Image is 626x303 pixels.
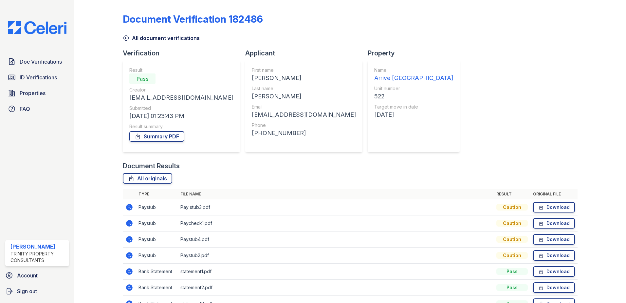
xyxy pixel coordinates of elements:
[374,104,453,110] div: Target move in date
[5,71,69,84] a: ID Verifications
[20,58,62,66] span: Doc Verifications
[3,285,72,298] a: Sign out
[123,49,245,58] div: Verification
[494,189,530,199] th: Result
[136,232,178,248] td: Paystub
[136,264,178,280] td: Bank Statement
[374,67,453,83] a: Name Arrive [GEOGRAPHIC_DATA]
[5,102,69,115] a: FAQ
[245,49,368,58] div: Applicant
[129,123,233,130] div: Result summary
[129,93,233,102] div: [EMAIL_ADDRESS][DOMAIN_NAME]
[3,21,72,34] img: CE_Logo_Blue-a8612792a0a2168367f1c8372b55b34899dd931a85d93a1a3d3e32e68fde9ad4.png
[17,287,37,295] span: Sign out
[129,111,233,121] div: [DATE] 01:23:43 PM
[533,282,575,293] a: Download
[252,110,356,119] div: [EMAIL_ADDRESS][DOMAIN_NAME]
[496,268,528,275] div: Pass
[496,236,528,243] div: Caution
[20,73,57,81] span: ID Verifications
[252,122,356,129] div: Phone
[136,199,178,215] td: Paystub
[129,73,156,84] div: Pass
[178,264,494,280] td: statement1.pdf
[533,202,575,212] a: Download
[533,218,575,229] a: Download
[3,269,72,282] a: Account
[496,220,528,227] div: Caution
[178,189,494,199] th: File name
[496,284,528,291] div: Pass
[5,55,69,68] a: Doc Verifications
[123,34,200,42] a: All document verifications
[530,189,578,199] th: Original file
[129,67,233,73] div: Result
[129,105,233,111] div: Submitted
[123,161,180,171] div: Document Results
[20,105,30,113] span: FAQ
[136,248,178,264] td: Paystub
[178,280,494,296] td: statement2.pdf
[496,252,528,259] div: Caution
[533,250,575,261] a: Download
[10,243,66,251] div: [PERSON_NAME]
[123,13,263,25] div: Document Verification 182486
[136,189,178,199] th: Type
[368,49,465,58] div: Property
[178,215,494,232] td: Paycheck1.pdf
[136,280,178,296] td: Bank Statement
[252,92,356,101] div: [PERSON_NAME]
[252,85,356,92] div: Last name
[129,87,233,93] div: Creator
[178,248,494,264] td: Paystub2.pdf
[374,85,453,92] div: Unit number
[533,234,575,245] a: Download
[252,104,356,110] div: Email
[374,110,453,119] div: [DATE]
[374,73,453,83] div: Arrive [GEOGRAPHIC_DATA]
[374,92,453,101] div: 522
[252,129,356,138] div: [PHONE_NUMBER]
[10,251,66,264] div: Trinity Property Consultants
[129,131,184,142] a: Summary PDF
[20,89,46,97] span: Properties
[5,87,69,100] a: Properties
[123,173,172,184] a: All originals
[252,73,356,83] div: [PERSON_NAME]
[17,272,38,279] span: Account
[533,266,575,277] a: Download
[496,204,528,211] div: Caution
[252,67,356,73] div: First name
[374,67,453,73] div: Name
[178,199,494,215] td: Pay stub3.pdf
[178,232,494,248] td: Paystub4.pdf
[136,215,178,232] td: Paystub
